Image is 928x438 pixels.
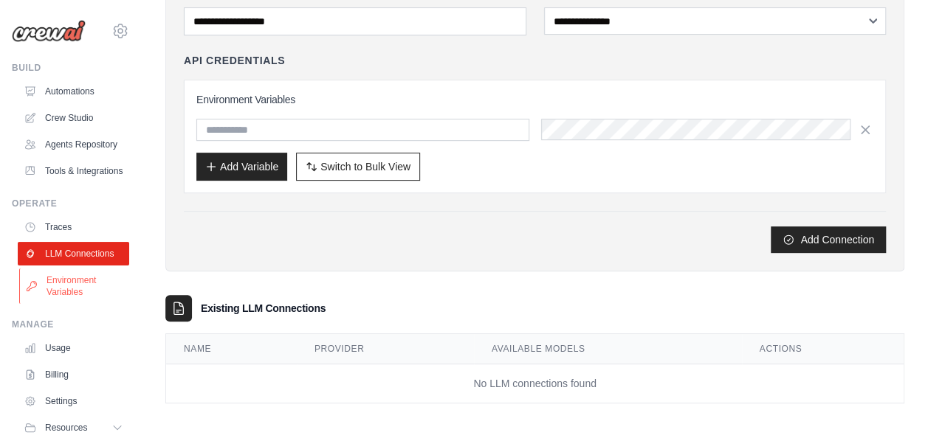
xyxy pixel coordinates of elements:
a: Crew Studio [18,106,129,130]
a: Environment Variables [19,268,131,304]
a: Traces [18,215,129,239]
a: Billing [18,363,129,386]
h3: Environment Variables [196,92,873,107]
span: Switch to Bulk View [320,159,410,174]
a: Automations [18,80,129,103]
button: Switch to Bulk View [296,153,420,181]
div: Manage [12,319,129,330]
h3: Existing LLM Connections [201,301,326,316]
button: Add Connection [771,226,886,253]
div: Build [12,62,129,74]
a: Settings [18,389,129,413]
th: Actions [742,334,904,364]
img: Logo [12,20,86,42]
th: Name [166,334,297,364]
th: Available Models [474,334,742,364]
a: Usage [18,336,129,360]
span: Resources [45,422,87,434]
a: LLM Connections [18,242,129,265]
h4: API Credentials [184,53,285,68]
button: Add Variable [196,153,287,181]
a: Agents Repository [18,133,129,156]
a: Tools & Integrations [18,159,129,183]
td: No LLM connections found [166,364,904,403]
div: Operate [12,198,129,209]
th: Provider [297,334,474,364]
